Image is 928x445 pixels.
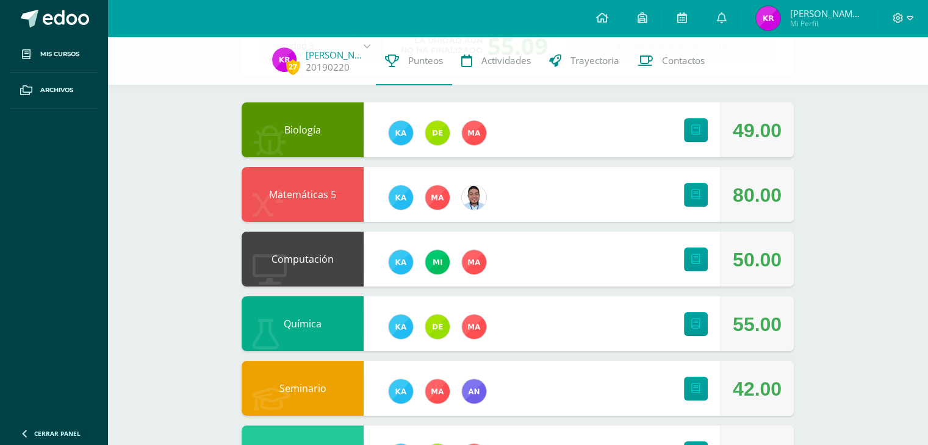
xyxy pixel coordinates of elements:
div: 49.00 [733,103,782,158]
img: 2fed5c3f2027da04ec866e2a5436f393.png [462,315,486,339]
div: 80.00 [733,168,782,222]
div: 50.00 [733,232,782,287]
span: Actividades [481,54,531,67]
span: [PERSON_NAME] [PERSON_NAME] [790,7,863,20]
img: 8c03337e504c8dbc5061811cd7789536.png [462,379,486,404]
a: Mis cursos [10,37,98,73]
div: Seminario [242,361,364,416]
div: 55.00 [733,297,782,352]
img: 2fed5c3f2027da04ec866e2a5436f393.png [462,250,486,274]
div: Química [242,296,364,351]
img: 11a70570b33d653b35fbbd11dfde3caa.png [389,315,413,339]
span: 27 [286,59,300,74]
div: 42.00 [733,361,782,416]
span: Contactos [662,54,705,67]
img: 2fed5c3f2027da04ec866e2a5436f393.png [462,121,486,145]
img: a0f5f5afb1d5eb19c05f5fc52693af15.png [425,315,450,339]
a: [PERSON_NAME] [306,49,367,61]
div: Matemáticas 5 [242,167,364,222]
img: a0f5f5afb1d5eb19c05f5fc52693af15.png [425,121,450,145]
a: Actividades [452,37,540,85]
img: 11a70570b33d653b35fbbd11dfde3caa.png [389,379,413,404]
img: 2fed5c3f2027da04ec866e2a5436f393.png [425,185,450,210]
span: Cerrar panel [34,429,81,438]
img: cacd240fbac3d732187b716c85587b9b.png [272,48,297,72]
img: 2fed5c3f2027da04ec866e2a5436f393.png [425,379,450,404]
img: cacd240fbac3d732187b716c85587b9b.png [756,6,780,30]
span: Mi Perfil [790,18,863,29]
a: 20190220 [306,61,350,74]
span: Mis cursos [40,49,79,59]
img: 11a70570b33d653b35fbbd11dfde3caa.png [389,121,413,145]
img: c0bc5b3ae419b3647d5e54388e607386.png [425,250,450,274]
img: 11a70570b33d653b35fbbd11dfde3caa.png [389,250,413,274]
span: Trayectoria [570,54,619,67]
img: 357e785a6d7cc70d237915b2667a6b59.png [462,185,486,210]
a: Archivos [10,73,98,109]
a: Punteos [376,37,452,85]
a: Contactos [628,37,714,85]
span: Punteos [408,54,443,67]
img: 11a70570b33d653b35fbbd11dfde3caa.png [389,185,413,210]
div: Computación [242,232,364,287]
span: Archivos [40,85,73,95]
a: Trayectoria [540,37,628,85]
div: Biología [242,102,364,157]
